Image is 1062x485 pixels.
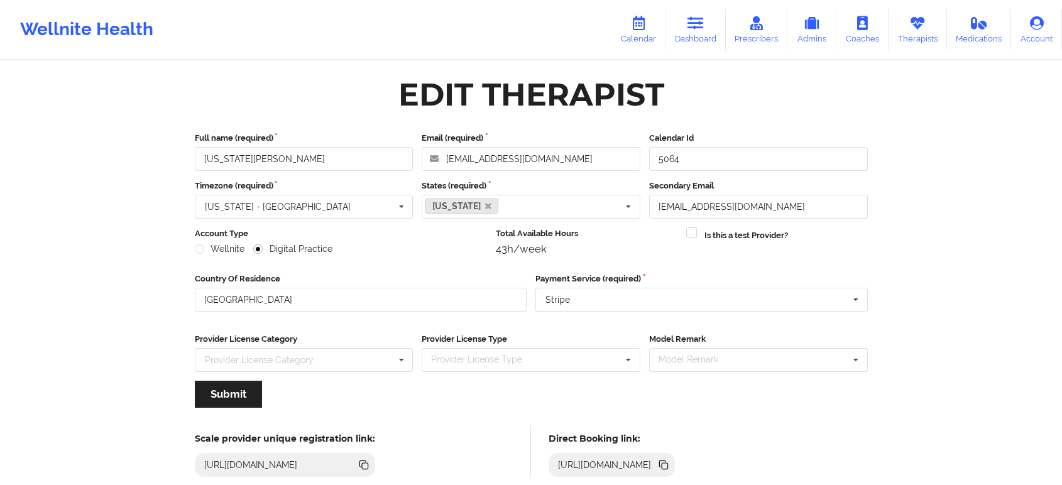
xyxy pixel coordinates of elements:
label: Total Available Hours [496,227,677,240]
label: Country Of Residence [195,273,527,285]
input: Email [649,195,868,219]
label: States (required) [422,180,640,192]
label: Payment Service (required) [535,273,868,285]
label: Digital Practice [253,244,332,254]
a: Calendar [611,9,665,50]
input: Calendar Id [649,147,868,171]
div: [URL][DOMAIN_NAME] [199,459,303,471]
a: Coaches [836,9,889,50]
label: Wellnite [195,244,245,254]
a: Admins [787,9,836,50]
label: Provider License Category [195,333,413,346]
a: Medications [947,9,1012,50]
div: Model Remark [655,352,736,367]
a: Prescribers [726,9,788,50]
input: Email address [422,147,640,171]
div: [US_STATE] - [GEOGRAPHIC_DATA] [205,202,351,211]
div: Stripe [545,295,570,304]
h5: Direct Booking link: [549,433,675,444]
label: Calendar Id [649,132,868,144]
label: Model Remark [649,333,868,346]
label: Secondary Email [649,180,868,192]
input: Full name [195,147,413,171]
label: Is this a test Provider? [704,229,788,242]
label: Email (required) [422,132,640,144]
label: Timezone (required) [195,180,413,192]
a: Therapists [889,9,947,50]
div: Provider License Type [428,352,540,367]
button: Submit [195,381,262,408]
label: Account Type [195,227,488,240]
div: Provider License Category [205,356,314,364]
a: Dashboard [665,9,726,50]
h5: Scale provider unique registration link: [195,433,375,444]
label: Provider License Type [422,333,640,346]
div: [URL][DOMAIN_NAME] [553,459,657,471]
a: Account [1011,9,1062,50]
label: Full name (required) [195,132,413,144]
a: [US_STATE] [425,199,498,214]
div: Edit Therapist [398,75,664,114]
div: 43h/week [496,242,677,255]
